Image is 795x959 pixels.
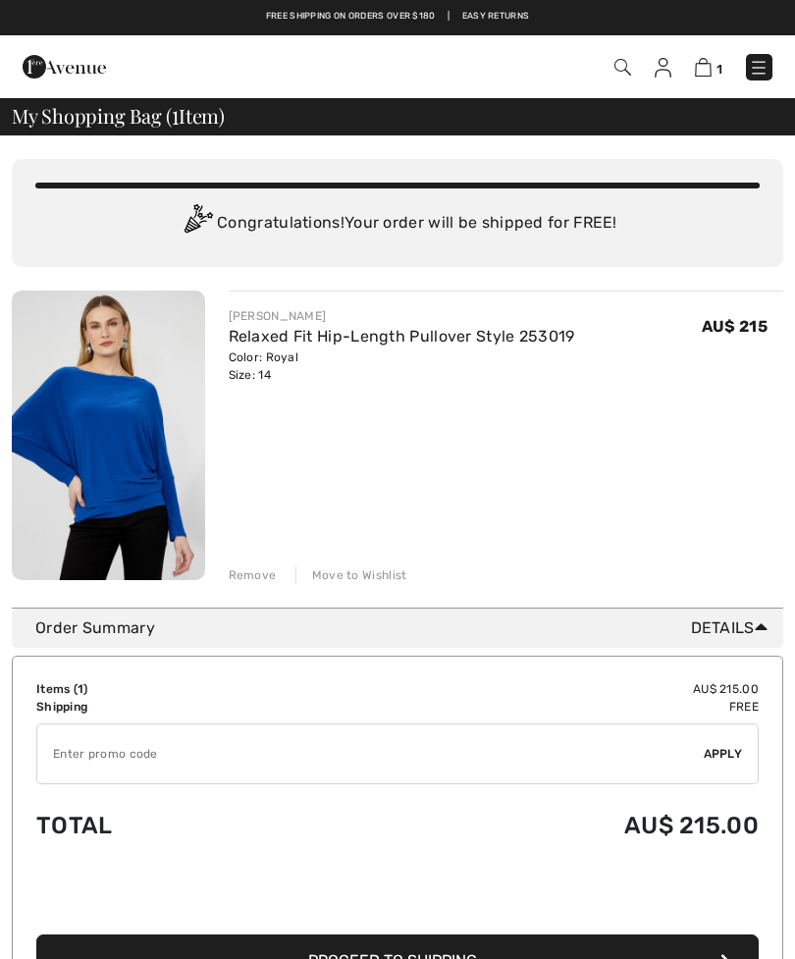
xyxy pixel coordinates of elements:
[448,10,450,24] span: |
[295,566,407,584] div: Move to Wishlist
[297,698,759,716] td: Free
[229,327,575,346] a: Relaxed Fit Hip-Length Pullover Style 253019
[716,62,722,77] span: 1
[36,698,297,716] td: Shipping
[229,307,575,325] div: [PERSON_NAME]
[23,56,106,75] a: 1ère Avenue
[691,616,775,640] span: Details
[172,101,179,127] span: 1
[35,616,775,640] div: Order Summary
[12,106,225,126] span: My Shopping Bag ( Item)
[749,58,768,78] img: Menu
[266,10,436,24] a: Free shipping on orders over $180
[229,348,575,384] div: Color: Royal Size: 14
[178,204,217,243] img: Congratulation2.svg
[695,55,722,79] a: 1
[297,792,759,859] td: AU$ 215.00
[704,745,743,763] span: Apply
[78,682,83,696] span: 1
[36,792,297,859] td: Total
[36,680,297,698] td: Items ( )
[462,10,530,24] a: Easy Returns
[297,680,759,698] td: AU$ 215.00
[37,724,704,783] input: Promo code
[229,566,277,584] div: Remove
[702,317,768,336] span: AU$ 215
[614,59,631,76] img: Search
[35,204,760,243] div: Congratulations! Your order will be shipped for FREE!
[695,58,712,77] img: Shopping Bag
[23,47,106,86] img: 1ère Avenue
[655,58,671,78] img: My Info
[36,874,759,928] iframe: PayPal
[12,291,205,580] img: Relaxed Fit Hip-Length Pullover Style 253019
